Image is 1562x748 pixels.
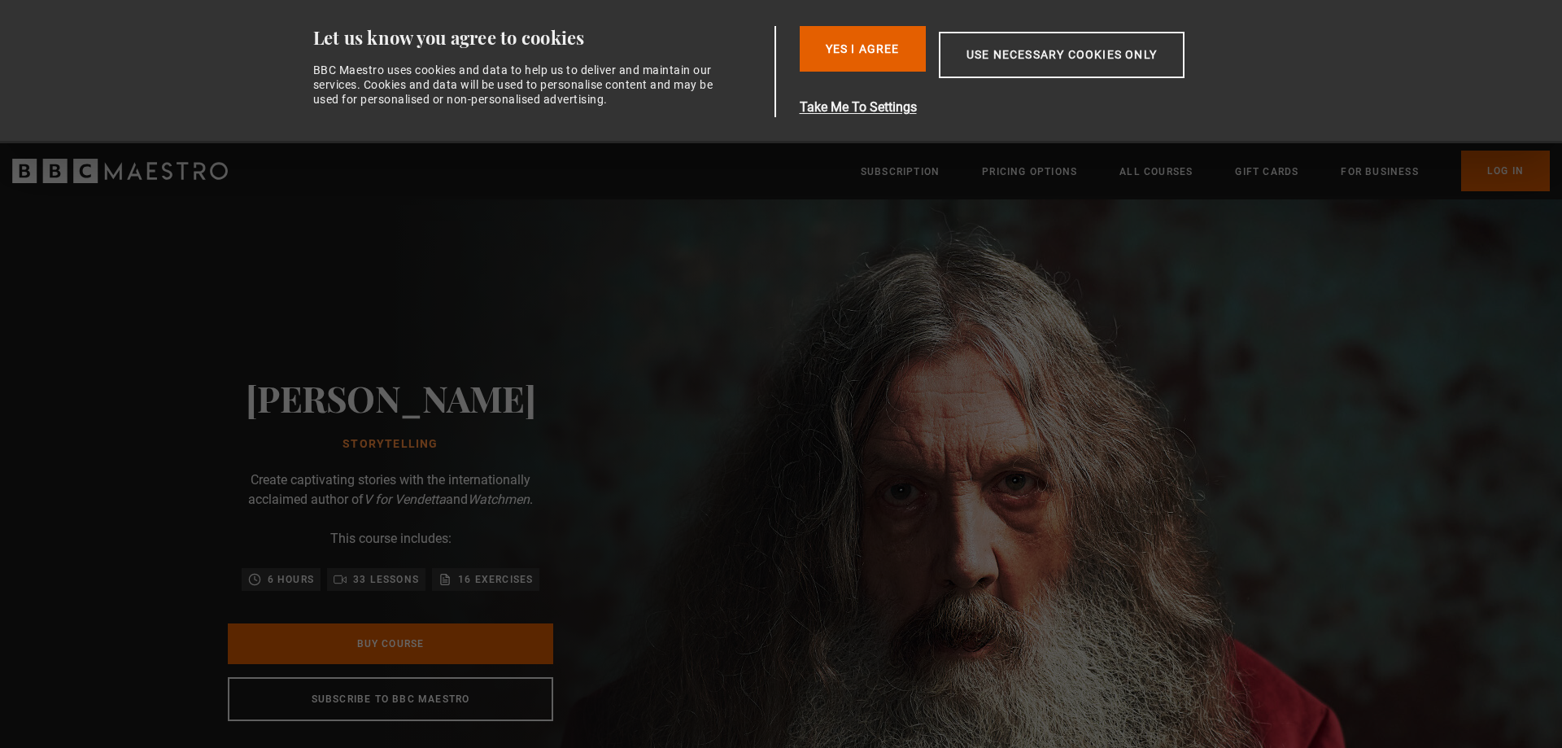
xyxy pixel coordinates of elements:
[313,26,769,50] div: Let us know you agree to cookies
[228,677,553,721] a: Subscribe to BBC Maestro
[468,492,530,507] i: Watchmen
[800,98,1262,117] button: Take Me To Settings
[1461,151,1550,191] a: Log In
[246,438,536,451] h1: Storytelling
[861,151,1550,191] nav: Primary
[982,164,1077,180] a: Pricing Options
[1235,164,1298,180] a: Gift Cards
[939,32,1185,78] button: Use necessary cookies only
[1341,164,1418,180] a: For business
[353,571,419,588] p: 33 lessons
[313,63,723,107] div: BBC Maestro uses cookies and data to help us to deliver and maintain our services. Cookies and da...
[800,26,926,72] button: Yes I Agree
[228,623,553,664] a: Buy Course
[861,164,940,180] a: Subscription
[228,470,553,510] p: Create captivating stories with the internationally acclaimed author of and .
[246,377,536,418] h2: [PERSON_NAME]
[268,571,314,588] p: 6 hours
[1119,164,1193,180] a: All Courses
[12,159,228,183] svg: BBC Maestro
[330,529,452,549] p: This course includes:
[458,571,533,588] p: 16 exercises
[364,492,446,507] i: V for Vendetta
